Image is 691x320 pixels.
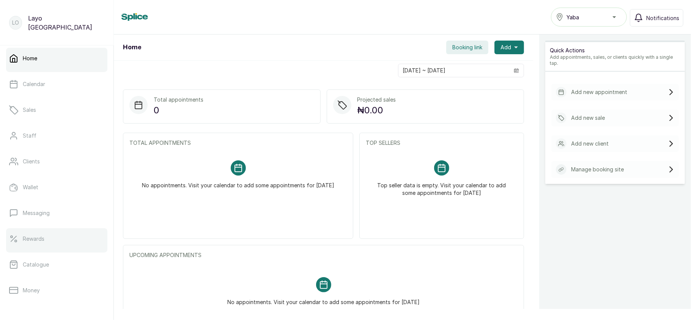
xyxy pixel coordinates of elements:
button: Yaba [551,8,627,27]
p: No appointments. Visit your calendar to add some appointments for [DATE] [142,176,334,189]
button: Booking link [446,41,488,54]
a: Clients [6,151,107,172]
p: Wallet [23,184,38,191]
a: Staff [6,125,107,146]
button: Add [494,41,524,54]
p: 0 [154,104,203,117]
span: Add [501,44,511,51]
p: Projected sales [357,96,396,104]
p: TOP SELLERS [366,139,518,147]
p: Layo [GEOGRAPHIC_DATA] [28,14,104,32]
p: ₦0.00 [357,104,396,117]
p: Messaging [23,209,50,217]
a: Catalogue [6,254,107,275]
a: Money [6,280,107,301]
p: Add new client [571,140,609,147]
span: Notifications [646,14,679,22]
svg: calendar [514,68,519,73]
h1: Home [123,43,141,52]
p: Home [23,55,37,62]
a: Calendar [6,74,107,95]
a: Messaging [6,202,107,224]
p: UPCOMING APPOINTMENTS [129,251,518,259]
a: Rewards [6,228,107,249]
p: Rewards [23,235,44,243]
input: Select date [398,64,509,77]
p: Total appointments [154,96,203,104]
span: Booking link [452,44,482,51]
p: Sales [23,106,36,114]
p: Clients [23,158,40,165]
a: Home [6,48,107,69]
a: Sales [6,99,107,121]
span: Yaba [567,13,579,21]
p: Money [23,287,40,294]
p: Top seller data is empty. Visit your calendar to add some appointments for [DATE] [375,176,508,197]
button: Notifications [630,9,683,27]
p: Add appointments, sales, or clients quickly with a single tap. [550,54,680,66]
p: Add new appointment [571,88,627,96]
p: Quick Actions [550,47,680,54]
p: No appointments. Visit your calendar to add some appointments for [DATE] [227,292,420,306]
a: Wallet [6,177,107,198]
p: Catalogue [23,261,49,268]
p: TOTAL APPOINTMENTS [129,139,347,147]
p: Staff [23,132,36,140]
p: Calendar [23,80,45,88]
p: Manage booking site [571,166,624,173]
p: Add new sale [571,114,605,122]
p: LO [12,19,19,27]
